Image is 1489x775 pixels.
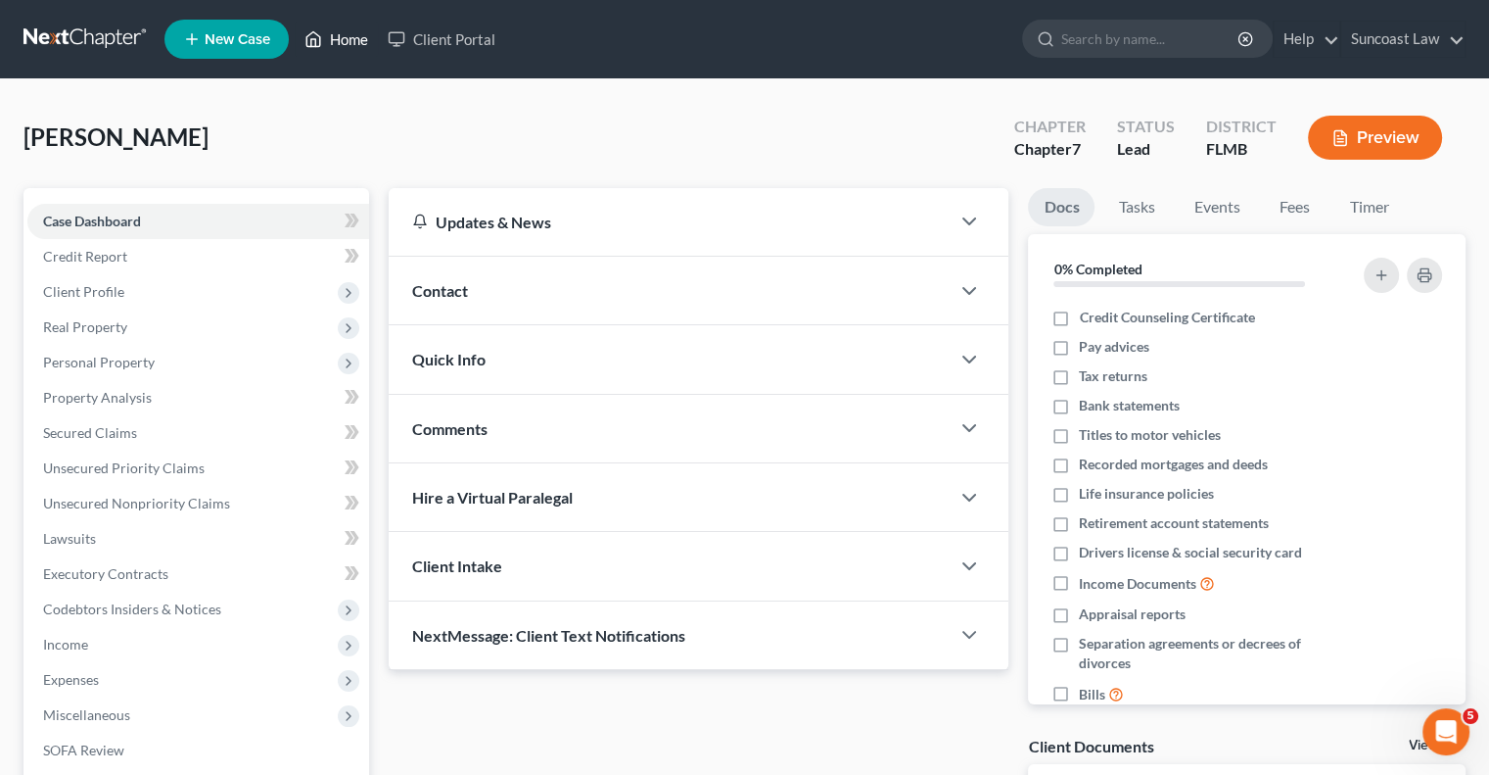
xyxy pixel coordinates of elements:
[1206,116,1277,138] div: District
[1333,188,1404,226] a: Timer
[1263,188,1326,226] a: Fees
[1409,739,1458,752] a: View All
[43,706,130,723] span: Miscellaneous
[43,495,230,511] span: Unsecured Nonpriority Claims
[1178,188,1255,226] a: Events
[27,415,369,451] a: Secured Claims
[43,354,155,370] span: Personal Property
[1079,543,1302,562] span: Drivers license & social security card
[1079,455,1268,474] span: Recorded mortgages and deeds
[43,283,124,300] span: Client Profile
[43,213,141,229] span: Case Dashboard
[43,565,168,582] span: Executory Contracts
[1014,116,1086,138] div: Chapter
[1079,396,1180,415] span: Bank statements
[43,318,127,335] span: Real Property
[1422,708,1469,755] iframe: Intercom live chat
[1079,366,1147,386] span: Tax returns
[412,626,685,645] span: NextMessage: Client Text Notifications
[27,239,369,274] a: Credit Report
[43,742,124,758] span: SOFA Review
[27,733,369,768] a: SOFA Review
[1079,634,1339,673] span: Separation agreements or decrees of divorces
[1274,22,1339,57] a: Help
[43,671,99,688] span: Expenses
[1463,708,1478,724] span: 5
[43,460,205,476] span: Unsecured Priority Claims
[1061,21,1240,57] input: Search by name...
[412,281,468,300] span: Contact
[295,22,378,57] a: Home
[27,486,369,521] a: Unsecured Nonpriority Claims
[378,22,505,57] a: Client Portal
[43,530,96,547] span: Lawsuits
[1079,685,1105,704] span: Bills
[1102,188,1170,226] a: Tasks
[43,389,152,406] span: Property Analysis
[412,419,488,438] span: Comments
[27,451,369,486] a: Unsecured Priority Claims
[1117,116,1175,138] div: Status
[43,601,221,617] span: Codebtors Insiders & Notices
[412,350,486,368] span: Quick Info
[1079,337,1149,357] span: Pay advices
[1079,605,1186,624] span: Appraisal reports
[1053,261,1141,277] strong: 0% Completed
[27,204,369,239] a: Case Dashboard
[1341,22,1465,57] a: Suncoast Law
[43,248,127,265] span: Credit Report
[1079,308,1254,327] span: Credit Counseling Certificate
[27,557,369,592] a: Executory Contracts
[412,488,573,507] span: Hire a Virtual Paralegal
[412,557,502,575] span: Client Intake
[1079,484,1214,504] span: Life insurance policies
[27,380,369,415] a: Property Analysis
[1206,138,1277,161] div: FLMB
[205,32,270,47] span: New Case
[43,636,88,653] span: Income
[1028,736,1153,756] div: Client Documents
[1079,574,1196,594] span: Income Documents
[1079,425,1221,445] span: Titles to motor vehicles
[1014,138,1086,161] div: Chapter
[1117,138,1175,161] div: Lead
[27,521,369,557] a: Lawsuits
[1028,188,1094,226] a: Docs
[43,424,137,441] span: Secured Claims
[412,212,926,232] div: Updates & News
[1072,139,1081,158] span: 7
[1079,513,1269,533] span: Retirement account statements
[23,122,209,151] span: [PERSON_NAME]
[1308,116,1442,160] button: Preview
